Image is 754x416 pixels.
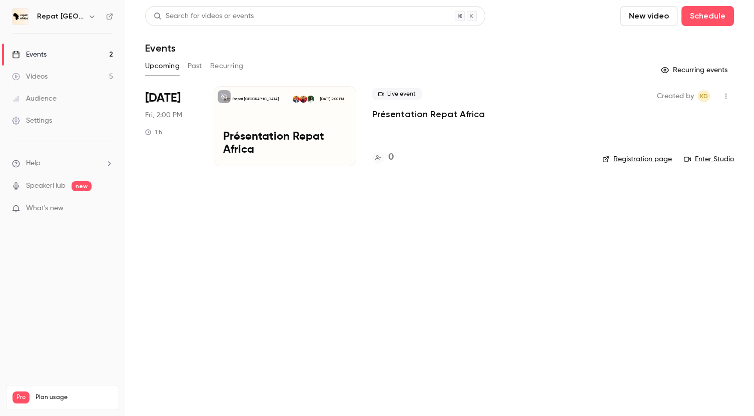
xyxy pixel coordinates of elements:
div: Videos [12,72,48,82]
button: Past [188,58,202,74]
span: Pro [13,391,30,403]
span: Fri, 2:00 PM [145,110,182,120]
li: help-dropdown-opener [12,158,113,169]
div: Search for videos or events [154,11,254,22]
button: New video [620,6,677,26]
span: Created by [657,90,694,102]
p: Présentation Repat Africa [223,131,347,157]
button: Recurring [210,58,244,74]
img: Harold Crico [307,96,314,103]
h4: 0 [388,151,394,164]
div: Nov 7 Fri, 2:00 PM (Europe/Paris) [145,86,198,166]
span: Plan usage [36,393,113,401]
a: Enter Studio [684,154,734,164]
button: Upcoming [145,58,180,74]
iframe: Noticeable Trigger [101,204,113,213]
button: Schedule [681,6,734,26]
span: Kara Diaby [698,90,710,102]
a: SpeakerHub [26,181,66,191]
span: Live event [372,88,422,100]
span: Help [26,158,41,169]
div: Events [12,50,47,60]
div: Settings [12,116,52,126]
h1: Events [145,42,176,54]
span: [DATE] 2:00 PM [317,96,346,103]
a: Présentation Repat AfricaRepat [GEOGRAPHIC_DATA]Harold CricoFatoumata DiaKara Diaby[DATE] 2:00 PM... [214,86,356,166]
img: Kara Diaby [293,96,300,103]
span: [DATE] [145,90,181,106]
div: 1 h [145,128,162,136]
span: KD [700,90,708,102]
span: new [72,181,92,191]
a: 0 [372,151,394,164]
img: Fatoumata Dia [300,96,307,103]
h6: Repat [GEOGRAPHIC_DATA] [37,12,84,22]
a: Registration page [602,154,672,164]
img: Repat Africa [13,9,29,25]
p: Repat [GEOGRAPHIC_DATA] [233,97,279,102]
button: Recurring events [656,62,734,78]
a: Présentation Repat Africa [372,108,485,120]
span: What's new [26,203,64,214]
div: Audience [12,94,57,104]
